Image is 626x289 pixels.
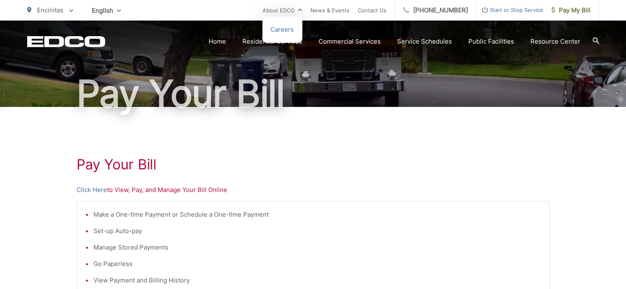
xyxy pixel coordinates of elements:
a: Resource Center [531,37,580,46]
a: Public Facilities [468,37,514,46]
h1: Pay Your Bill [27,73,599,114]
p: to View, Pay, and Manage Your Bill Online [77,185,550,195]
a: Residential Services [242,37,302,46]
li: Manage Stored Payments [93,243,541,252]
span: English [86,3,127,18]
li: Set-up Auto-pay [93,226,541,236]
a: Click Here [77,185,107,195]
a: EDCD logo. Return to the homepage. [27,36,105,47]
li: View Payment and Billing History [93,275,541,285]
a: Service Schedules [397,37,452,46]
a: Home [209,37,226,46]
span: Encinitas [37,6,63,14]
li: Go Paperless [93,259,541,269]
a: Commercial Services [319,37,381,46]
h1: Pay Your Bill [77,156,550,173]
a: News & Events [310,5,349,15]
a: Contact Us [358,5,386,15]
span: Pay My Bill [552,5,591,15]
li: Make a One-time Payment or Schedule a One-time Payment [93,210,541,220]
a: About EDCO [263,5,302,15]
a: Careers [270,25,294,35]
